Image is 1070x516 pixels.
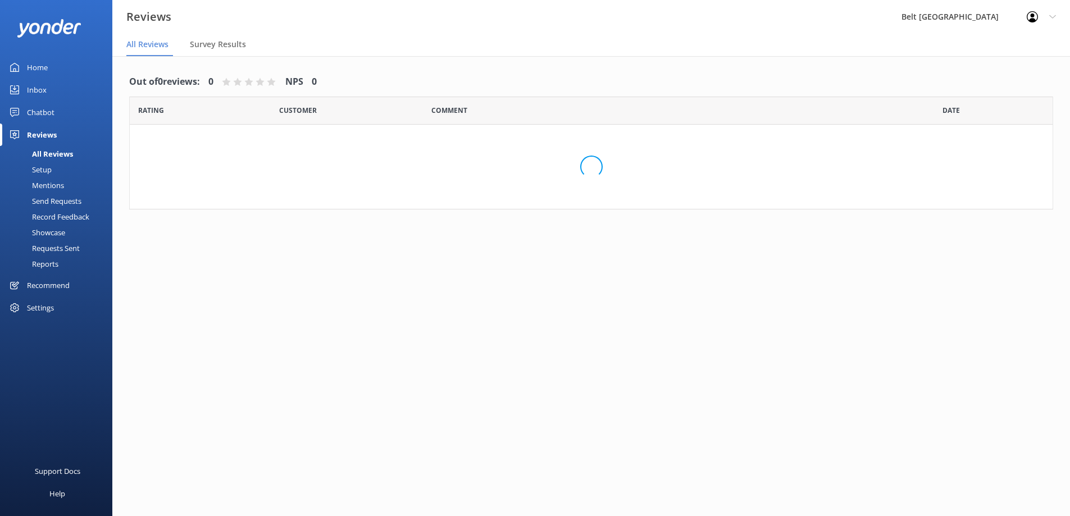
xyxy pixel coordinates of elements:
div: Support Docs [35,460,80,482]
a: Requests Sent [7,240,112,256]
div: Record Feedback [7,209,89,225]
h4: 0 [312,75,317,89]
div: Chatbot [27,101,54,124]
div: Mentions [7,177,64,193]
span: All Reviews [126,39,169,50]
div: Inbox [27,79,47,101]
a: Record Feedback [7,209,112,225]
div: Requests Sent [7,240,80,256]
div: Recommend [27,274,70,296]
a: Setup [7,162,112,177]
h4: 0 [208,75,213,89]
a: Reports [7,256,112,272]
div: All Reviews [7,146,73,162]
h3: Reviews [126,8,171,26]
span: Date [942,105,960,116]
div: Home [27,56,48,79]
span: Question [431,105,467,116]
a: Send Requests [7,193,112,209]
div: Setup [7,162,52,177]
div: Reports [7,256,58,272]
a: Mentions [7,177,112,193]
span: Survey Results [190,39,246,50]
span: Date [138,105,164,116]
span: Date [279,105,317,116]
a: Showcase [7,225,112,240]
a: All Reviews [7,146,112,162]
img: yonder-white-logo.png [17,19,81,38]
div: Send Requests [7,193,81,209]
div: Showcase [7,225,65,240]
h4: Out of 0 reviews: [129,75,200,89]
div: Reviews [27,124,57,146]
div: Help [49,482,65,505]
h4: NPS [285,75,303,89]
div: Settings [27,296,54,319]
